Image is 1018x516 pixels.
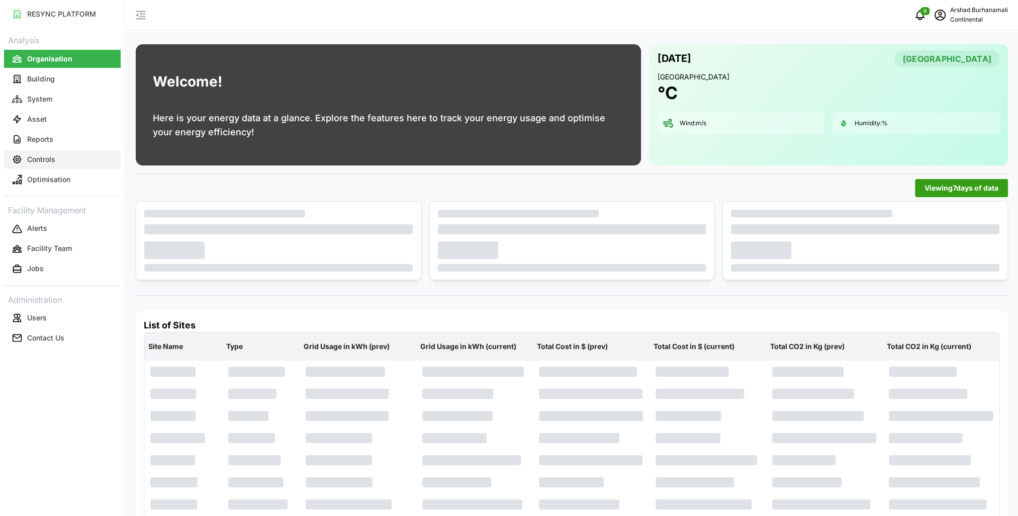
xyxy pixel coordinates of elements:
p: Total CO2 in Kg (current) [885,333,997,360]
p: Wind: m/s [679,119,706,128]
button: Alerts [4,220,121,238]
p: Users [27,313,47,323]
p: Grid Usage in kWh (current) [418,333,531,360]
a: Building [4,69,121,89]
a: Contact Us [4,328,121,348]
button: RESYNC PLATFORM [4,5,121,23]
a: Asset [4,109,121,129]
a: Organisation [4,49,121,69]
p: Reports [27,134,53,144]
p: Optimisation [27,175,70,185]
a: System [4,89,121,109]
button: System [4,90,121,108]
p: Total Cost in $ (prev) [535,333,647,360]
a: Reports [4,129,121,149]
a: Users [4,308,121,328]
span: [GEOGRAPHIC_DATA] [903,51,991,66]
p: Continental [950,15,1008,25]
p: [DATE] [657,50,691,67]
a: RESYNC PLATFORM [4,4,121,24]
a: Facility Team [4,239,121,259]
p: Controls [27,154,55,164]
button: Asset [4,110,121,128]
button: Controls [4,150,121,168]
p: Site Name [146,333,220,360]
button: Reports [4,130,121,148]
a: Optimisation [4,169,121,190]
span: 0 [923,8,927,15]
p: Humidity: % [855,119,888,128]
button: Viewing7days of data [915,179,1008,197]
p: RESYNC PLATFORM [27,9,96,19]
p: Organisation [27,54,72,64]
p: Total CO2 in Kg (prev) [768,333,881,360]
button: Optimisation [4,170,121,189]
p: Facility Management [4,202,121,217]
button: Users [4,309,121,327]
p: Alerts [27,223,47,233]
p: Contact Us [27,333,64,343]
p: Arshad Burhanamali [950,6,1008,15]
p: Total Cost in $ (current) [652,333,764,360]
p: Asset [27,114,47,124]
button: schedule [930,5,950,25]
a: Controls [4,149,121,169]
p: Type [224,333,298,360]
button: Building [4,70,121,88]
p: [GEOGRAPHIC_DATA] [657,72,1000,82]
p: Jobs [27,264,44,274]
p: Administration [4,292,121,306]
button: Organisation [4,50,121,68]
h4: List of Sites [144,319,1000,332]
h1: Welcome! [153,71,222,93]
span: Viewing 7 days of data [924,180,998,197]
h1: °C [657,82,677,104]
button: notifications [910,5,930,25]
p: Here is your energy data at a glance. Explore the features here to track your energy usage and op... [153,111,624,139]
a: Alerts [4,219,121,239]
p: System [27,94,52,104]
p: Facility Team [27,243,72,253]
button: Contact Us [4,329,121,347]
p: Grid Usage in kWh (prev) [302,333,414,360]
button: Jobs [4,260,121,278]
a: Jobs [4,259,121,279]
button: Facility Team [4,240,121,258]
p: Building [27,74,55,84]
p: Analysis [4,32,121,47]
